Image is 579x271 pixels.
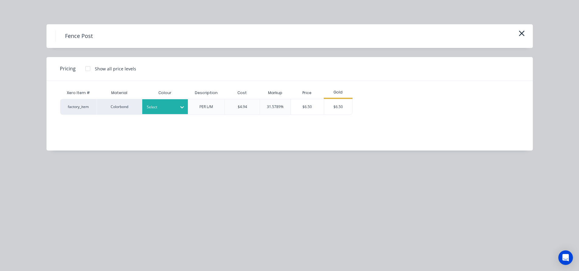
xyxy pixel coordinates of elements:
span: Pricing [60,65,76,72]
h4: Fence Post [56,30,102,42]
div: Colour [142,87,188,99]
div: factory_item [60,99,97,115]
div: Open Intercom Messenger [558,250,573,265]
div: Show all price levels [95,66,136,72]
div: Cost [225,87,260,99]
div: Gold [324,90,353,95]
div: Markup [260,87,291,99]
div: Price [291,87,324,99]
div: 31.5789% [267,104,284,110]
div: Material [97,87,142,99]
div: Xero Item # [60,87,97,99]
div: $4.94 [238,104,247,110]
div: $6.50 [291,99,324,114]
div: Colorbond [97,99,142,115]
div: $6.50 [324,99,353,114]
div: Description [190,85,222,100]
div: PER L/M [199,104,213,110]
